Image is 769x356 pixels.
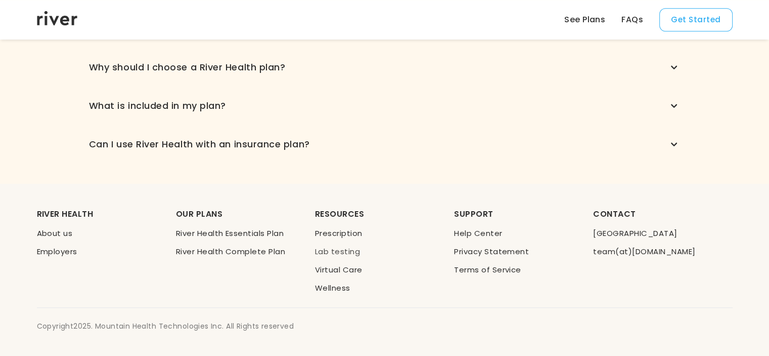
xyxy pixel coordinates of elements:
a: Employers [37,246,77,257]
a: Wellness [315,283,350,293]
div: Copyright 2025 . Mountain Health Technologies Inc. All Rights reserved [37,320,294,332]
div: OUR PLANS [176,208,315,220]
a: Virtual Care [315,264,363,275]
a: About us [37,228,73,239]
div: Why should I choose a River Health plan? [89,60,286,74]
a: Terms of Service [454,264,521,275]
div: What is included in my plan? [89,99,226,113]
a: Privacy Statement [454,246,529,257]
a: See Plans [564,14,605,26]
li: team(at)[DOMAIN_NAME] [593,245,732,259]
div: RIVER HEALTH [37,208,176,220]
button: Get Started [659,8,732,31]
div: Can I use River Health with an insurance plan? [89,137,310,151]
a: River Health Complete Plan [176,246,285,257]
a: Prescription [315,228,363,239]
div: CONTACT [593,208,732,220]
a: River Health Essentials Plan [176,228,284,239]
a: Lab testing [315,246,360,257]
a: FAQs [621,14,643,26]
li: [GEOGRAPHIC_DATA] [593,226,732,241]
a: Help Center [454,228,502,239]
div: SUPPORT [454,208,593,220]
div: RESOURCES [315,208,454,220]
